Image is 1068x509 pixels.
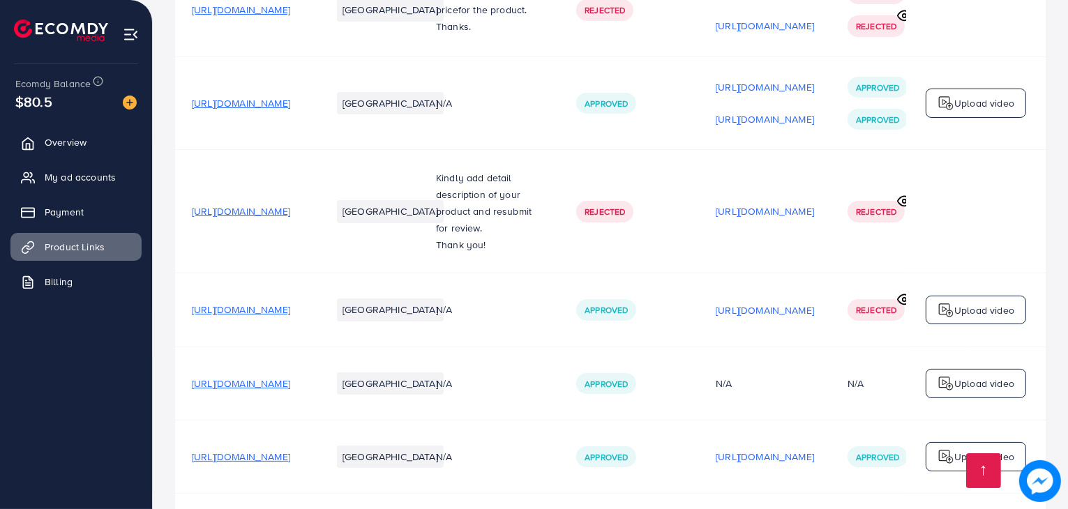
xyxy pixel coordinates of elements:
span: $80.5 [15,91,52,112]
span: Rejected [585,206,625,218]
p: Upload video [954,375,1014,392]
span: Approved [856,82,899,93]
span: [URL][DOMAIN_NAME] [192,204,290,218]
p: Thanks. [436,18,543,35]
span: Rejected [856,206,896,218]
a: Overview [10,128,142,156]
p: Upload video [954,448,1014,465]
div: N/A [716,377,814,390]
span: My ad accounts [45,170,116,184]
a: My ad accounts [10,163,142,191]
span: [URL][DOMAIN_NAME] [192,3,290,17]
span: Rejected [856,20,896,32]
p: [URL][DOMAIN_NAME] [716,448,814,465]
img: logo [938,95,954,112]
span: Overview [45,135,87,149]
div: N/A [848,377,864,390]
span: [URL][DOMAIN_NAME] [192,96,290,110]
img: logo [938,448,954,465]
img: menu [123,26,139,43]
span: Approved [856,451,899,463]
span: [URL][DOMAIN_NAME] [192,450,290,464]
span: Billing [45,275,73,289]
li: [GEOGRAPHIC_DATA] [337,446,444,468]
span: [URL][DOMAIN_NAME] [192,377,290,390]
p: Kindly add detail description of your product and resubmit for review. [436,169,543,236]
span: Rejected [856,304,896,316]
span: Payment [45,205,84,219]
span: N/A [436,303,452,317]
img: image [1019,460,1061,502]
span: Approved [585,98,628,109]
span: Approved [856,114,899,126]
p: [URL][DOMAIN_NAME] [716,17,814,34]
span: Approved [585,378,628,390]
li: [GEOGRAPHIC_DATA] [337,298,444,321]
li: [GEOGRAPHIC_DATA] [337,92,444,114]
span: N/A [436,450,452,464]
span: Approved [585,451,628,463]
p: [URL][DOMAIN_NAME] [716,79,814,96]
span: Product Links [45,240,105,254]
img: logo [14,20,108,41]
p: [URL][DOMAIN_NAME] [716,111,814,128]
p: Upload video [954,95,1014,112]
img: logo [938,375,954,392]
span: Approved [585,304,628,316]
p: Thank you! [436,236,543,253]
li: [GEOGRAPHIC_DATA] [337,200,444,222]
img: logo [938,302,954,319]
span: N/A [436,96,452,110]
span: Rejected [585,4,625,16]
li: [GEOGRAPHIC_DATA] [337,372,444,395]
img: image [123,96,137,109]
span: f [458,3,461,17]
a: Payment [10,198,142,226]
a: Product Links [10,233,142,261]
span: [URL][DOMAIN_NAME] [192,303,290,317]
p: [URL][DOMAIN_NAME] [716,203,814,220]
span: N/A [436,377,452,390]
a: Billing [10,268,142,296]
span: Ecomdy Balance [15,77,91,91]
p: Upload video [954,302,1014,319]
p: [URL][DOMAIN_NAME] [716,302,814,319]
